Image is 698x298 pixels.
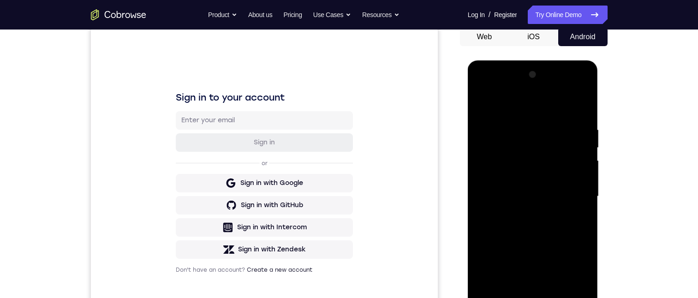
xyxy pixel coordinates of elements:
[558,28,608,46] button: Android
[85,213,262,231] button: Sign in with Zendesk
[248,6,272,24] a: About us
[85,146,262,165] button: Sign in with Google
[149,151,212,160] div: Sign in with Google
[509,28,558,46] button: iOS
[460,28,509,46] button: Web
[85,191,262,209] button: Sign in with Intercom
[156,239,221,245] a: Create a new account
[362,6,400,24] button: Resources
[489,9,490,20] span: /
[494,6,517,24] a: Register
[169,132,179,139] p: or
[147,217,215,226] div: Sign in with Zendesk
[91,9,146,20] a: Go to the home page
[85,168,262,187] button: Sign in with GitHub
[283,6,302,24] a: Pricing
[146,195,216,204] div: Sign in with Intercom
[468,6,485,24] a: Log In
[313,6,351,24] button: Use Cases
[150,173,212,182] div: Sign in with GitHub
[528,6,607,24] a: Try Online Demo
[208,6,237,24] button: Product
[85,238,262,246] p: Don't have an account?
